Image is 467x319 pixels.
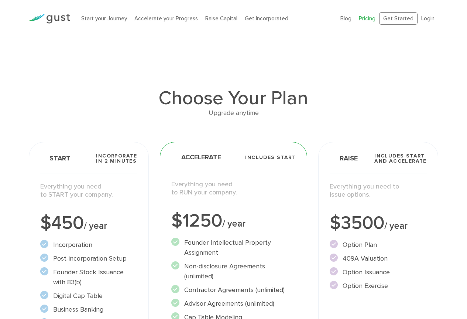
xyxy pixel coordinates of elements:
li: Digital Cap Table [40,291,137,301]
p: Everything you need to START your company. [40,183,137,199]
span: Includes START [245,155,296,160]
div: Upgrade anytime [29,108,438,119]
span: / year [84,220,107,231]
li: Option Exercise [330,281,427,291]
a: Start your Journey [81,15,127,22]
span: Incorporate in 2 Minutes [96,153,137,164]
span: Start [40,155,71,162]
span: Includes START and ACCELERATE [374,153,427,164]
a: Login [421,15,435,22]
a: Pricing [359,15,375,22]
a: Get Started [379,12,418,25]
li: 409A Valuation [330,254,427,264]
li: Option Plan [330,240,427,250]
li: Incorporation [40,240,137,250]
span: Accelerate [171,154,221,161]
li: Contractor Agreements (unlimited) [171,285,296,295]
a: Get Incorporated [245,15,288,22]
a: Blog [340,15,351,22]
li: Post-incorporation Setup [40,254,137,264]
a: Raise Capital [205,15,237,22]
h1: Choose Your Plan [29,89,438,108]
span: / year [384,220,408,231]
li: Founder Intellectual Property Assignment [171,238,296,258]
div: $3500 [330,214,427,233]
li: Advisor Agreements (unlimited) [171,299,296,309]
p: Everything you need to RUN your company. [171,180,296,197]
li: Business Banking [40,305,137,315]
li: Non-disclosure Agreements (unlimited) [171,261,296,281]
div: $450 [40,214,137,233]
img: Gust Logo [29,14,70,24]
span: Raise [330,155,358,162]
div: $1250 [171,212,296,230]
li: Founder Stock Issuance with 83(b) [40,267,137,287]
li: Option Issuance [330,267,427,277]
a: Accelerate your Progress [134,15,198,22]
span: / year [222,218,245,229]
p: Everything you need to issue options. [330,183,427,199]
